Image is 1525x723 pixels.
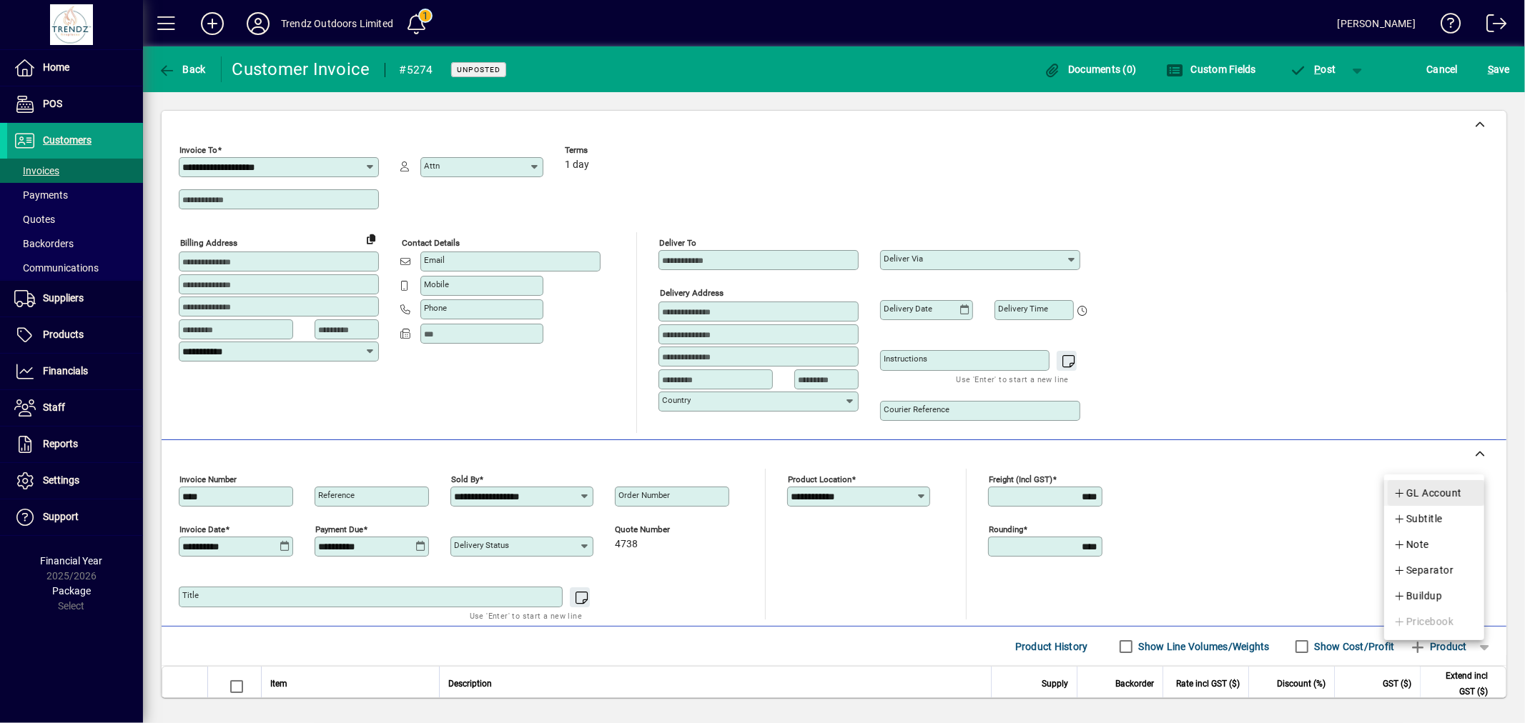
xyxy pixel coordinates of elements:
[1393,510,1443,527] span: Subtitle
[1384,480,1484,506] button: GL Account
[1384,506,1484,532] button: Subtitle
[1393,536,1429,553] span: Note
[1393,587,1442,604] span: Buildup
[1384,609,1484,634] button: Pricebook
[1393,613,1454,630] span: Pricebook
[1384,557,1484,583] button: Separator
[1393,484,1462,502] span: GL Account
[1393,562,1454,579] span: Separator
[1384,532,1484,557] button: Note
[1384,583,1484,609] button: Buildup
